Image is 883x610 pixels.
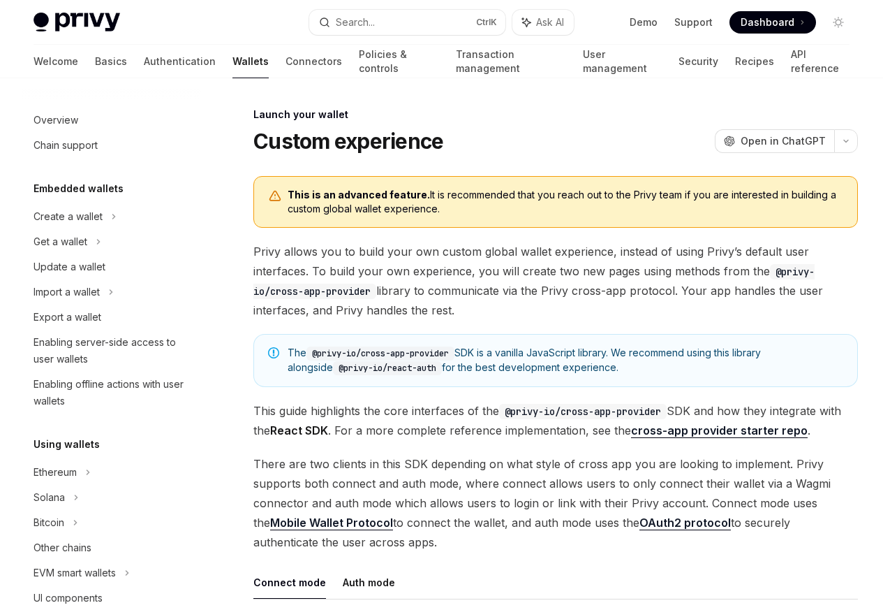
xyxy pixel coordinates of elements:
[34,489,65,506] div: Solana
[512,10,574,35] button: Ask AI
[34,13,120,32] img: light logo
[34,45,78,78] a: Welcome
[34,112,78,129] div: Overview
[476,17,497,28] span: Ctrl K
[95,45,127,78] a: Basics
[583,45,662,78] a: User management
[456,45,567,78] a: Transaction management
[288,188,843,216] span: It is recommended that you reach out to the Privy team if you are interested in building a custom...
[34,208,103,225] div: Create a wallet
[34,180,124,197] h5: Embedded wallets
[34,539,91,556] div: Other chains
[268,347,279,358] svg: Note
[34,284,100,300] div: Import a wallet
[34,590,103,607] div: UI components
[729,11,816,34] a: Dashboard
[253,454,858,552] span: There are two clients in this SDK depending on what style of cross app you are looking to impleme...
[639,516,731,530] a: OAuth2 protocol
[34,309,101,326] div: Export a wallet
[678,45,718,78] a: Security
[336,14,375,31] div: Search...
[359,45,439,78] a: Policies & controls
[499,404,667,419] code: @privy-io/cross-app-provider
[631,423,808,437] strong: cross-app provider starter repo
[34,514,64,531] div: Bitcoin
[253,401,858,440] span: This guide highlights the core interfaces of the SDK and how they integrate with the . For a more...
[741,134,826,148] span: Open in ChatGPT
[270,423,328,437] strong: React SDK
[268,189,282,203] svg: Warning
[288,346,843,375] span: The SDK is a vanilla JavaScript library. We recommend using this library alongside for the best d...
[22,254,201,279] a: Update a wallet
[34,334,193,368] div: Enabling server-side access to user wallets
[827,11,849,34] button: Toggle dark mode
[791,45,849,78] a: API reference
[253,566,326,599] button: Connect mode
[333,361,442,375] code: @privy-io/react-auth
[536,15,564,29] span: Ask AI
[34,376,193,409] div: Enabling offline actions with user wallets
[741,15,794,29] span: Dashboard
[34,259,105,275] div: Update a wallet
[253,242,858,320] span: Privy allows you to build your own custom global wallet experience, instead of using Privy’s defa...
[22,305,201,330] a: Export a wallet
[34,436,100,453] h5: Using wallets
[34,137,98,154] div: Chain support
[22,535,201,560] a: Other chains
[631,423,808,438] a: cross-app provider starter repo
[253,129,443,154] h1: Custom experience
[144,45,216,78] a: Authentication
[285,45,342,78] a: Connectors
[22,108,201,133] a: Overview
[232,45,269,78] a: Wallets
[34,464,77,481] div: Ethereum
[309,10,505,35] button: Search...CtrlK
[674,15,713,29] a: Support
[22,372,201,414] a: Enabling offline actions with user wallets
[735,45,774,78] a: Recipes
[270,516,393,530] a: Mobile Wallet Protocol
[34,565,116,581] div: EVM smart wallets
[34,233,87,250] div: Get a wallet
[288,189,430,201] b: This is an advanced feature.
[253,108,858,122] div: Launch your wallet
[306,347,454,361] code: @privy-io/cross-app-provider
[343,566,395,599] button: Auth mode
[715,129,834,153] button: Open in ChatGPT
[22,330,201,372] a: Enabling server-side access to user wallets
[22,133,201,158] a: Chain support
[630,15,658,29] a: Demo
